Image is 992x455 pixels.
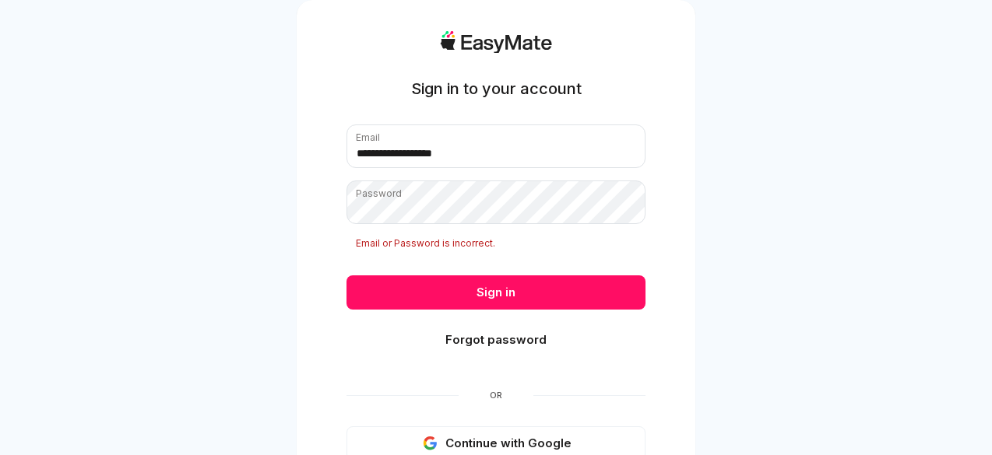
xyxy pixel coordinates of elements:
button: Sign in [346,275,646,310]
span: Or [459,389,533,401]
button: Forgot password [346,323,646,357]
p: Email or Password is incorrect. [346,236,646,250]
h1: Sign in to your account [411,78,582,100]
